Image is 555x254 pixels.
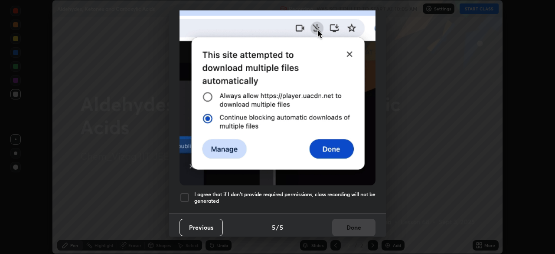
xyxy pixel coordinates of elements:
h5: I agree that if I don't provide required permissions, class recording will not be generated [194,191,375,205]
button: Previous [180,219,223,236]
h4: 5 [280,223,283,232]
h4: / [276,223,279,232]
h4: 5 [272,223,275,232]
